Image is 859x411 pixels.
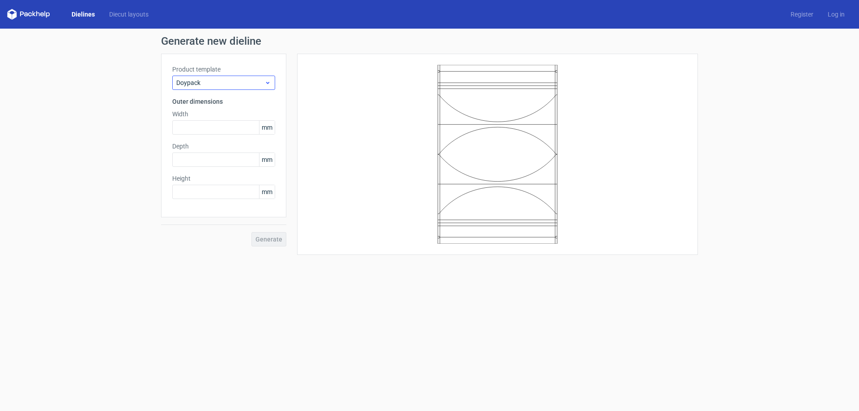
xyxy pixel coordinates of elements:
[176,78,264,87] span: Doypack
[172,174,275,183] label: Height
[783,10,821,19] a: Register
[161,36,698,47] h1: Generate new dieline
[172,142,275,151] label: Depth
[259,185,275,199] span: mm
[172,65,275,74] label: Product template
[172,110,275,119] label: Width
[64,10,102,19] a: Dielines
[259,121,275,134] span: mm
[259,153,275,166] span: mm
[821,10,852,19] a: Log in
[172,97,275,106] h3: Outer dimensions
[102,10,156,19] a: Diecut layouts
